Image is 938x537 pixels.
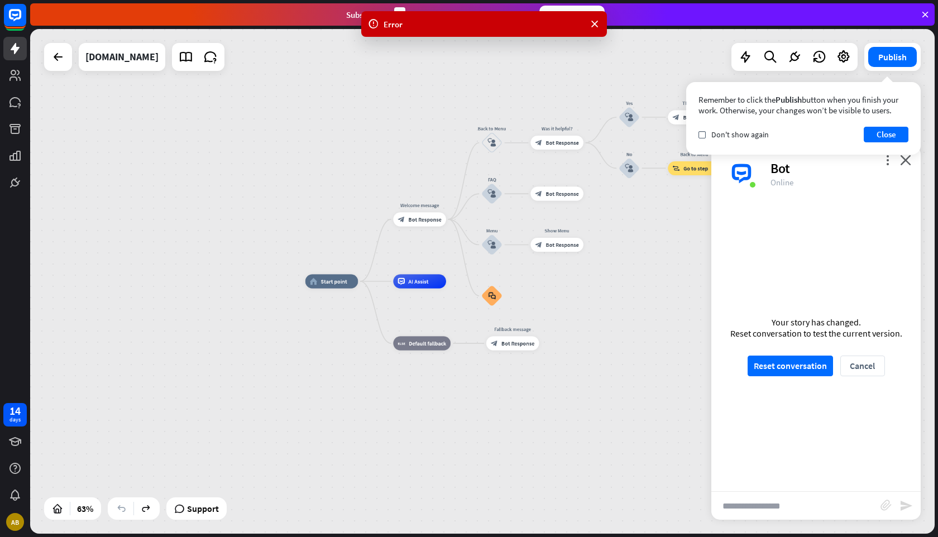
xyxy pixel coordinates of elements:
[487,138,496,147] i: block_user_input
[899,499,913,512] i: send
[545,241,578,248] span: Bot Response
[608,99,650,107] div: Yes
[864,127,908,142] button: Close
[487,241,496,249] i: block_user_input
[408,278,428,285] span: AI Assist
[394,7,405,22] div: 3
[770,177,907,188] div: Online
[487,190,496,198] i: block_user_input
[481,326,544,333] div: Fallback message
[770,160,907,177] div: Bot
[730,317,902,328] div: Your story has changed.
[9,4,42,38] button: Open LiveChat chat widget
[545,139,578,146] span: Bot Response
[471,176,513,184] div: FAQ
[868,47,917,67] button: Publish
[346,7,530,22] div: Subscribe in days to get your first month for $1
[535,139,543,146] i: block_bot_response
[525,227,589,234] div: Show Menu
[748,356,833,376] button: Reset conversation
[320,278,347,285] span: Start point
[663,151,726,158] div: Back to Menu
[663,99,726,107] div: Thank you!
[187,500,219,517] span: Support
[9,406,21,416] div: 14
[535,190,543,198] i: block_bot_response
[882,155,893,165] i: more_vert
[85,43,159,71] div: qcmedicalspa.com
[535,241,543,248] i: block_bot_response
[409,340,446,347] span: Default fallback
[9,416,21,424] div: days
[310,278,317,285] i: home_2
[408,216,441,223] span: Bot Response
[730,328,902,339] div: Reset conversation to test the current version.
[625,113,633,121] i: block_user_input
[776,94,802,105] span: Publish
[608,151,650,158] div: No
[683,165,708,172] span: Go to step
[6,513,24,531] div: AB
[488,292,495,300] i: block_faq
[900,155,911,165] i: close
[491,340,498,347] i: block_bot_response
[501,340,534,347] span: Bot Response
[840,356,885,376] button: Cancel
[711,130,769,140] span: Don't show again
[672,114,679,121] i: block_bot_response
[625,164,633,172] i: block_user_input
[398,216,405,223] i: block_bot_response
[3,403,27,426] a: 14 days
[698,94,908,116] div: Remember to click the button when you finish your work. Otherwise, your changes won’t be visible ...
[471,125,513,132] div: Back to Menu
[880,500,892,511] i: block_attachment
[398,340,405,347] i: block_fallback
[539,6,605,23] div: Subscribe now
[672,165,679,172] i: block_goto
[525,125,589,132] div: Was it helpful?
[683,114,716,121] span: Bot Response
[388,202,452,209] div: Welcome message
[471,227,513,234] div: Menu
[74,500,97,517] div: 63%
[384,18,585,30] div: Error
[545,190,578,198] span: Bot Response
